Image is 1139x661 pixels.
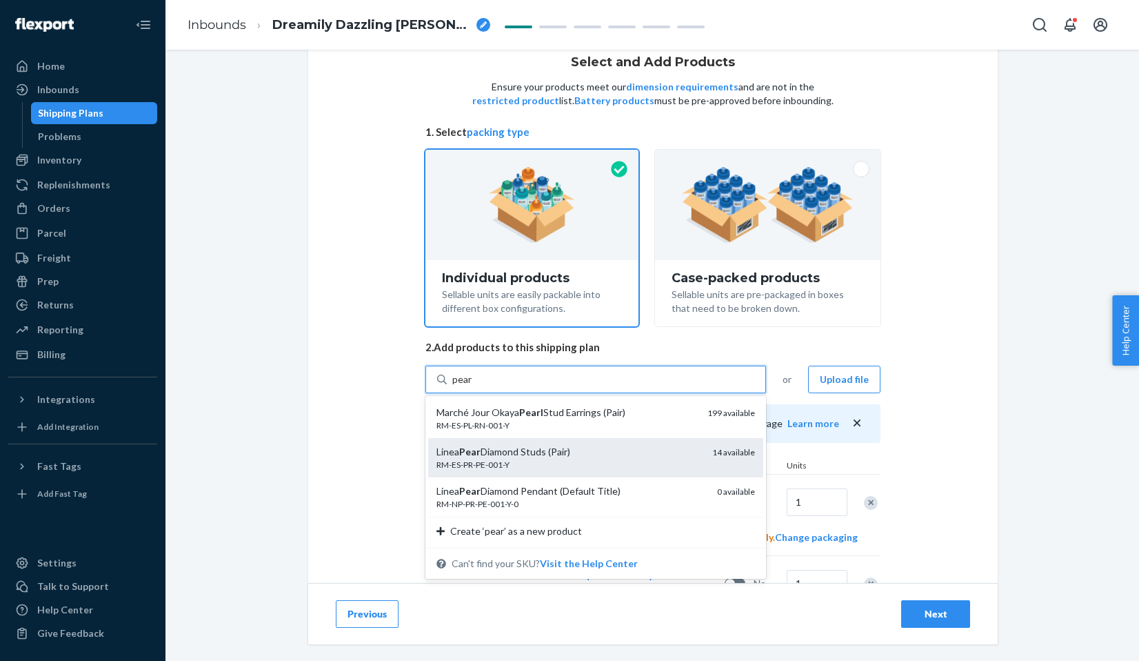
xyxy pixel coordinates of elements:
input: Quantity [787,489,847,516]
p: Ensure your products meet our and are not in the list. must be pre-approved before inbounding. [471,80,835,108]
div: Remove Item [864,496,878,510]
a: Replenishments [8,174,157,196]
button: Help Center [1112,295,1139,366]
span: Can't find your SKU? [452,557,638,571]
a: Billing [8,344,157,366]
button: Fast Tags [8,455,157,477]
div: Reporting [37,323,83,337]
img: Flexport logo [15,18,74,32]
div: Remove Item [864,578,878,591]
div: Case-packed products [672,271,864,285]
a: Help Center [8,599,157,621]
button: Learn more [787,417,839,431]
a: Prep [8,270,157,293]
a: Add Integration [8,416,157,438]
span: Soleil No. 1 Petite Diamond Studs (Default Title) [428,569,653,581]
a: Orders [8,197,157,219]
div: Add Fast Tag [37,488,87,500]
em: Pear [459,485,481,497]
button: Give Feedback [8,622,157,644]
div: Orders [37,201,70,215]
div: Inventory [37,153,81,167]
div: Next [913,607,958,621]
div: Shipping Plans [38,106,103,120]
a: Parcel [8,222,157,244]
div: Add Integration [37,421,99,433]
a: Inbounds [188,17,246,32]
a: Home [8,55,157,77]
div: RM-ES-PL-RN-001-Y [436,420,696,431]
div: Fast Tags [37,460,81,473]
div: Talk to Support [37,580,109,593]
button: Upload file [808,366,880,393]
ol: breadcrumbs [177,5,501,46]
div: Settings [37,556,77,570]
h1: Select and Add Products [571,56,735,70]
div: Parcel [37,226,66,240]
div: RM-NP-PR-PE-001-Y-0 [436,498,706,510]
span: or [783,373,792,386]
a: Inbounds [8,79,157,101]
button: dimension requirements [626,80,738,94]
a: Talk to Support [8,575,157,598]
input: Quantity [787,570,847,598]
span: 199 available [707,408,755,418]
span: 1. Select [425,125,880,139]
div: Help Center [37,603,93,617]
span: No [754,577,781,591]
div: Inbounds [37,83,79,97]
button: close [850,416,864,431]
a: Returns [8,294,157,316]
a: Inventory [8,149,157,171]
button: Open account menu [1087,11,1114,39]
span: Create ‘pear’ as a new product [450,524,582,538]
div: RM-ES-PR-PE-001-Y [436,459,701,471]
button: Next [901,600,970,628]
div: Prep [37,275,59,288]
span: Dreamily Dazzling Zebra [272,17,471,34]
div: Freight [37,251,71,265]
span: No [754,495,781,509]
button: Integrations [8,388,157,411]
div: Give Feedback [37,627,104,640]
div: Integrations [37,393,95,406]
button: restricted product [472,94,559,108]
a: Settings [8,552,157,574]
span: Change packaging [775,531,858,543]
span: 14 available [712,447,755,457]
div: Linea Diamond Pendant (Default Title) [436,484,706,498]
div: Replenishments [37,178,110,192]
a: Add Fast Tag [8,483,157,505]
em: Pearl [519,406,543,418]
div: Sellable units are pre-packaged in boxes that need to be broken down. [672,285,864,315]
input: Marché Jour OkayaPearlStud Earrings (Pair)RM-ES-PL-RN-001-Y199 availableLineaPearDiamond Studs (P... [452,373,473,386]
div: Billing [37,348,65,362]
button: Open Search Box [1026,11,1054,39]
div: Problems [38,130,81,144]
div: Individual products [442,271,622,285]
button: Marché Jour OkayaPearlStud Earrings (Pair)RM-ES-PL-RN-001-Y199 availableLineaPearDiamond Studs (P... [540,557,638,571]
div: Returns [37,298,74,312]
span: 0 available [717,486,755,497]
button: packing type [467,125,530,139]
button: Battery products [574,94,654,108]
button: Open notifications [1056,11,1084,39]
div: Home [37,59,65,73]
span: 2. Add products to this shipping plan [425,340,880,355]
a: Shipping Plans [31,102,158,124]
button: Close Navigation [130,11,157,39]
img: case-pack.59cecea509d18c883b923b81aeac6d0b.png [682,167,854,243]
button: Previous [336,600,399,628]
a: Freight [8,247,157,269]
div: Linea Diamond Studs (Pair) [436,445,701,459]
div: Units [784,460,846,474]
img: individual-pack.facf35554cb0f1810c75b2bd6df2d64e.png [489,167,575,243]
div: Marché Jour Okaya Stud Earrings (Pair) [436,406,696,420]
div: Sellable units are easily packable into different box configurations. [442,285,622,315]
a: Reporting [8,319,157,341]
a: Problems [31,126,158,148]
em: Pear [459,446,481,457]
